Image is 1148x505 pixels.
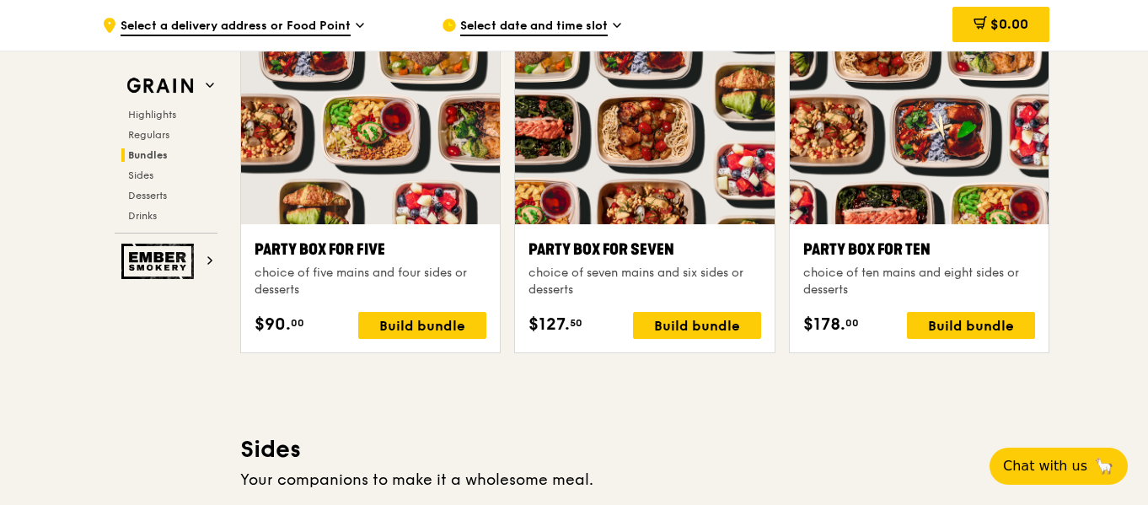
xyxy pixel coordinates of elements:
span: Sides [128,169,153,181]
span: Highlights [128,109,176,121]
span: Drinks [128,210,157,222]
div: Party Box for Ten [803,238,1035,261]
span: Regulars [128,129,169,141]
span: 🦙 [1094,456,1114,476]
button: Chat with us🦙 [990,448,1128,485]
span: $178. [803,312,845,337]
div: Your companions to make it a wholesome meal. [240,468,1049,492]
span: Desserts [128,190,167,201]
div: choice of ten mains and eight sides or desserts [803,265,1035,298]
span: 00 [845,316,859,330]
div: Build bundle [907,312,1035,339]
div: Party Box for Seven [528,238,760,261]
span: Select a delivery address or Food Point [121,18,351,36]
span: $0.00 [990,16,1028,32]
span: 00 [291,316,304,330]
img: Grain web logo [121,71,199,101]
img: Ember Smokery web logo [121,244,199,279]
div: Build bundle [633,312,761,339]
span: $90. [255,312,291,337]
div: Party Box for Five [255,238,486,261]
div: Build bundle [358,312,486,339]
span: 50 [570,316,582,330]
div: choice of five mains and four sides or desserts [255,265,486,298]
span: Select date and time slot [460,18,608,36]
span: $127. [528,312,570,337]
span: Chat with us [1003,456,1087,476]
div: choice of seven mains and six sides or desserts [528,265,760,298]
span: Bundles [128,149,168,161]
h3: Sides [240,434,1049,465]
